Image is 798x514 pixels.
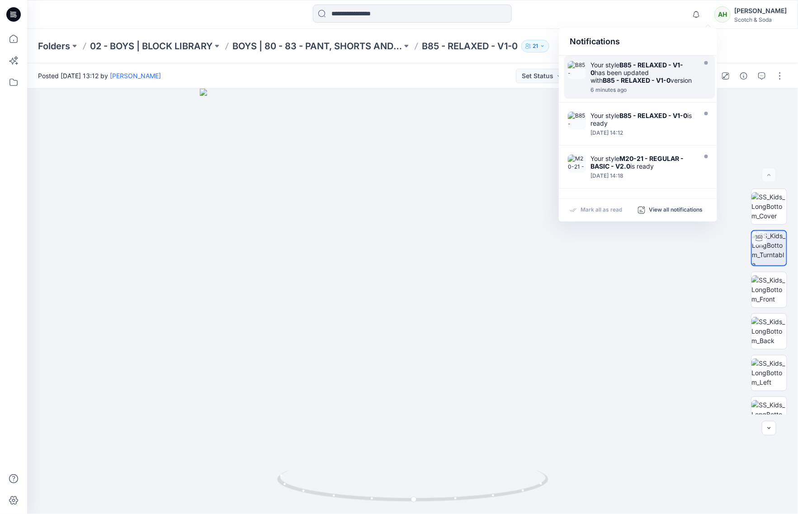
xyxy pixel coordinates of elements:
[751,275,787,304] img: SS_Kids_LongBottom_Front
[751,192,787,221] img: SS_Kids_LongBottom_Cover
[590,173,694,179] div: Thursday, August 14, 2025 14:18
[590,61,694,84] div: Your style has been updated with version
[422,40,518,52] p: B85 - RELAXED - V1-0
[568,61,586,79] img: B85 - RELAXED - V1-0
[590,87,694,93] div: Tuesday, August 19, 2025 13:14
[590,155,694,170] div: Your style is ready
[619,112,687,119] strong: B85 - RELAXED - V1-0
[590,61,683,76] strong: B85 - RELAXED - V1-0
[38,40,70,52] a: Folders
[568,112,586,130] img: B85 - RELAXED - V1-0
[38,71,161,80] span: Posted [DATE] 13:12 by
[110,72,161,80] a: [PERSON_NAME]
[737,69,751,83] button: Details
[232,40,402,52] a: BOYS | 80 - 83 - PANT, SHORTS AND SWEATPANTS
[521,40,549,52] button: 21
[533,41,538,51] p: 21
[734,5,787,16] div: [PERSON_NAME]
[90,40,212,52] a: 02 - BOYS | BLOCK LIBRARY
[590,112,694,127] div: Your style is ready
[590,155,684,170] strong: M20-21 - REGULAR - BASIC - V2.0
[590,130,694,136] div: Friday, August 15, 2025 14:12
[751,358,787,387] img: SS_Kids_LongBottom_Left
[752,231,786,265] img: SS_Kids_LongBottom_Turntable
[603,76,671,84] strong: B85 - RELAXED - V1-0
[568,155,586,173] img: M20-21 - REGULAR - BASIC - V2.0
[649,206,703,214] p: View all notifications
[751,317,787,345] img: SS_Kids_LongBottom_Back
[734,16,787,23] div: Scotch & Soda
[559,28,717,56] div: Notifications
[751,400,787,429] img: SS_Kids_LongBottom_Right
[714,6,731,23] div: AH
[581,206,622,214] p: Mark all as read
